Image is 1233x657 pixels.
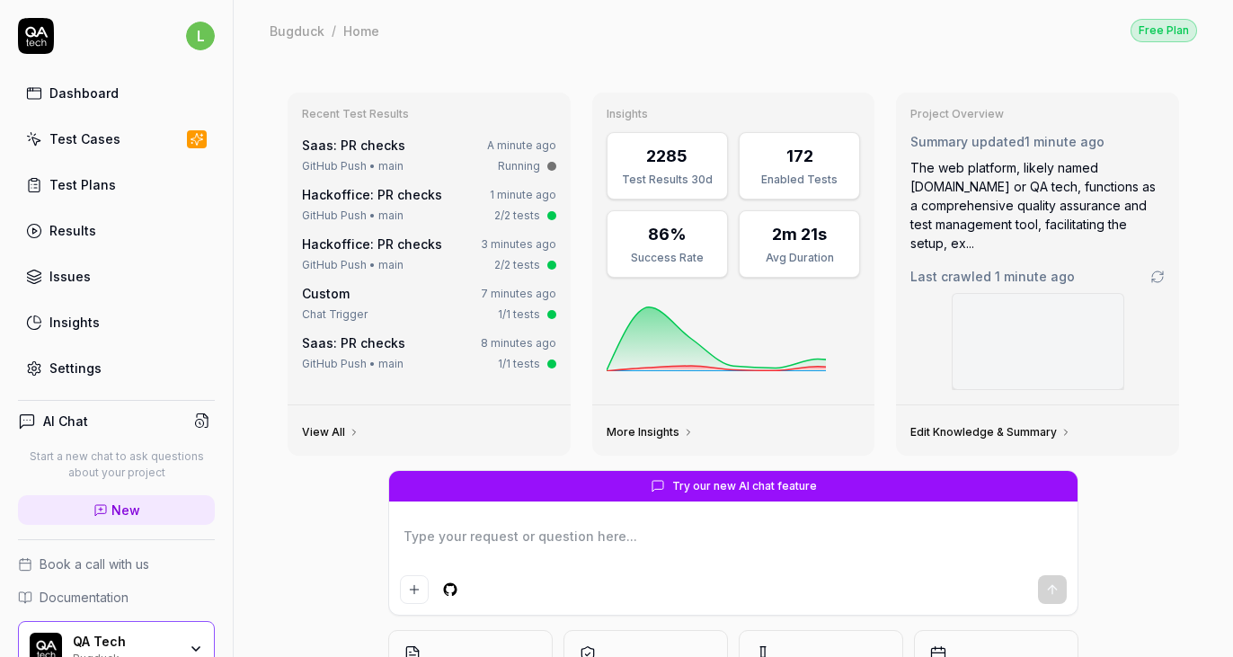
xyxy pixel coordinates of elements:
[750,172,848,188] div: Enabled Tests
[302,425,359,439] a: View All
[772,222,827,246] div: 2m 21s
[910,107,1165,121] h3: Project Overview
[49,313,100,332] div: Insights
[618,250,716,266] div: Success Rate
[18,259,215,294] a: Issues
[672,478,817,494] span: Try our new AI chat feature
[49,84,119,102] div: Dashboard
[49,175,116,194] div: Test Plans
[1131,19,1197,42] div: Free Plan
[498,356,540,372] div: 1/1 tests
[1025,134,1104,149] time: 1 minute ago
[646,144,687,168] div: 2285
[18,213,215,248] a: Results
[498,158,540,174] div: Running
[750,250,848,266] div: Avg Duration
[73,634,177,650] div: QA Tech
[953,294,1123,389] img: Screenshot
[18,588,215,607] a: Documentation
[494,257,540,273] div: 2/2 tests
[618,172,716,188] div: Test Results 30d
[18,167,215,202] a: Test Plans
[487,138,556,152] time: A minute ago
[49,221,96,240] div: Results
[18,448,215,481] p: Start a new chat to ask questions about your project
[481,287,556,300] time: 7 minutes ago
[43,412,88,431] h4: AI Chat
[302,306,368,323] div: Chat Trigger
[332,22,336,40] div: /
[302,107,556,121] h3: Recent Test Results
[786,144,813,168] div: 172
[1150,270,1165,284] a: Go to crawling settings
[49,129,120,148] div: Test Cases
[343,22,379,40] div: Home
[18,495,215,525] a: New
[302,208,404,224] div: GitHub Push • main
[270,22,324,40] div: Bugduck
[298,280,560,326] a: Custom7 minutes agoChat Trigger1/1 tests
[302,236,442,252] a: Hackoffice: PR checks
[607,107,861,121] h3: Insights
[302,286,350,301] span: Custom
[49,267,91,286] div: Issues
[490,188,556,201] time: 1 minute ago
[995,269,1075,284] time: 1 minute ago
[298,231,560,277] a: Hackoffice: PR checks3 minutes agoGitHub Push • main2/2 tests
[400,575,429,604] button: Add attachment
[40,588,129,607] span: Documentation
[18,75,215,111] a: Dashboard
[1131,18,1197,42] a: Free Plan
[298,132,560,178] a: Saas: PR checksA minute agoGitHub Push • mainRunning
[18,305,215,340] a: Insights
[910,425,1071,439] a: Edit Knowledge & Summary
[302,158,404,174] div: GitHub Push • main
[481,336,556,350] time: 8 minutes ago
[494,208,540,224] div: 2/2 tests
[18,351,215,386] a: Settings
[302,138,405,153] a: Saas: PR checks
[298,182,560,227] a: Hackoffice: PR checks1 minute agoGitHub Push • main2/2 tests
[607,425,694,439] a: More Insights
[648,222,687,246] div: 86%
[49,359,102,377] div: Settings
[910,267,1075,286] span: Last crawled
[910,134,1025,149] span: Summary updated
[18,555,215,573] a: Book a call with us
[40,555,149,573] span: Book a call with us
[302,187,442,202] a: Hackoffice: PR checks
[18,121,215,156] a: Test Cases
[302,356,404,372] div: GitHub Push • main
[186,18,215,54] button: l
[481,237,556,251] time: 3 minutes ago
[302,257,404,273] div: GitHub Push • main
[910,158,1165,253] div: The web platform, likely named [DOMAIN_NAME] or QA tech, functions as a comprehensive quality ass...
[498,306,540,323] div: 1/1 tests
[298,330,560,376] a: Saas: PR checks8 minutes agoGitHub Push • main1/1 tests
[186,22,215,50] span: l
[302,335,405,351] a: Saas: PR checks
[111,501,140,519] span: New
